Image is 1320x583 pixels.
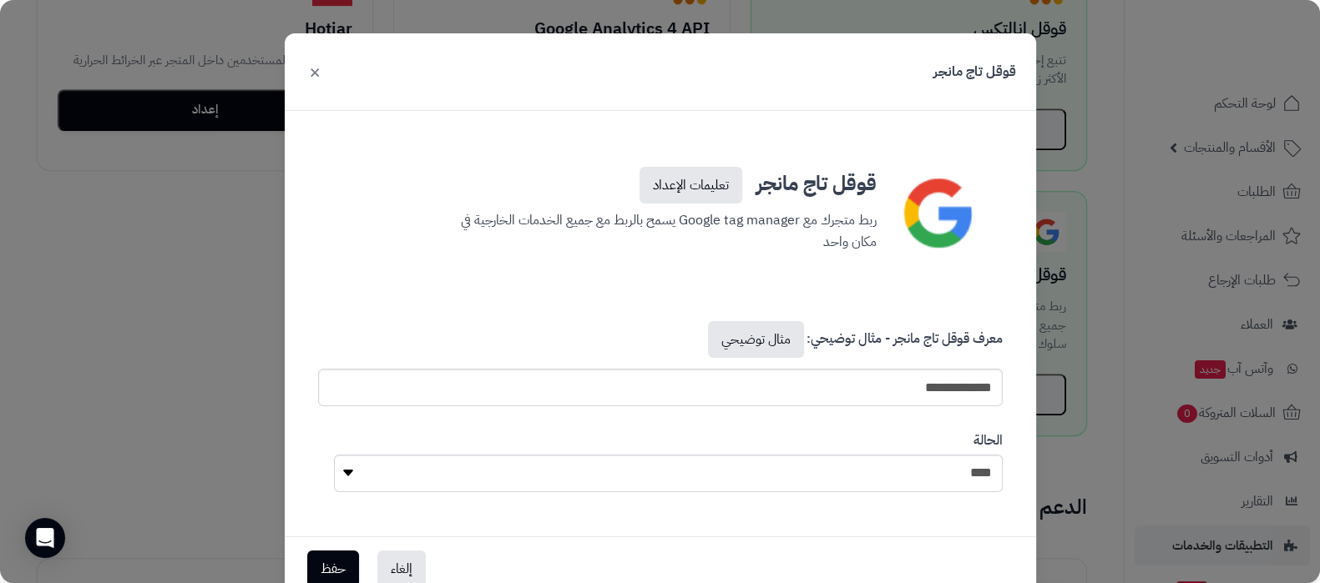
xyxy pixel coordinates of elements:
[933,63,1016,82] h3: قوقل تاج مانجر
[706,321,1003,364] label: معرف قوقل تاج مانجر - مثال توضيحي:
[708,321,804,358] a: مثال توضيحي
[444,160,877,204] h3: قوقل تاج مانجر
[305,53,325,90] button: ×
[640,167,742,204] a: تعليمات الإعداد
[884,160,991,265] img: google-icon.png
[974,431,1003,450] label: الحالة
[25,518,65,558] div: Open Intercom Messenger
[444,204,877,253] p: ربط متجرك مع Google tag manager يسمح بالربط مع جميع الخدمات الخارجية في مكان واحد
